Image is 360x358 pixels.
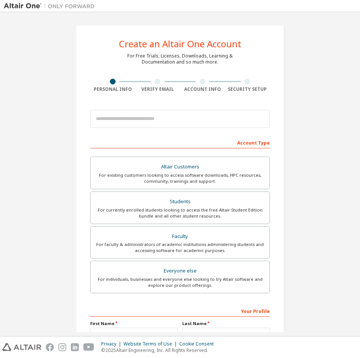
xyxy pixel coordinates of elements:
div: Create an Altair One Account [119,39,241,48]
label: First Name [90,321,178,327]
div: Altair Customers [95,162,265,172]
div: Personal Info [90,86,135,92]
div: Security Setup [225,86,270,92]
div: Verify Email [135,86,180,92]
img: altair_logo.svg [2,343,41,351]
div: Account Info [180,86,225,92]
img: instagram.svg [58,343,66,351]
div: Privacy [101,341,124,347]
div: For faculty & administrators of academic institutions administering students and accessing softwa... [95,241,265,254]
img: youtube.svg [83,343,94,351]
div: Website Terms of Use [124,341,179,347]
div: For existing customers looking to access software downloads, HPC resources, community, trainings ... [95,172,265,184]
div: Account Type [90,136,270,148]
img: facebook.svg [46,343,54,351]
div: For individuals, businesses and everyone else looking to try Altair software and explore our prod... [95,276,265,288]
img: linkedin.svg [71,343,79,351]
div: Faculty [95,231,265,242]
div: For Free Trials, Licenses, Downloads, Learning & Documentation and so much more. [127,53,233,65]
div: Cookie Consent [179,341,218,347]
img: Altair One [4,2,99,10]
div: Students [95,196,265,207]
div: Everyone else [95,266,265,276]
p: © 2025 Altair Engineering, Inc. All Rights Reserved. [101,347,218,353]
div: Your Profile [90,305,270,317]
div: For currently enrolled students looking to access the free Altair Student Edition bundle and all ... [95,207,265,219]
label: Last Name [182,321,270,327]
